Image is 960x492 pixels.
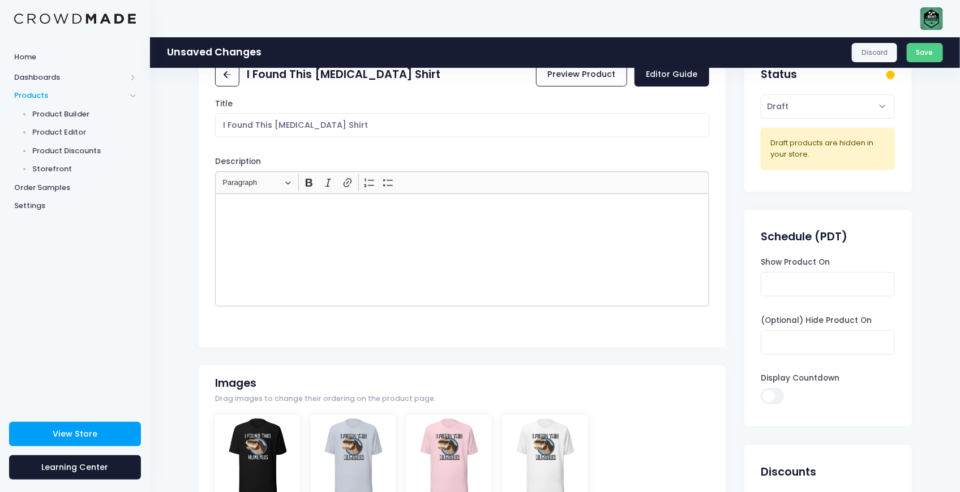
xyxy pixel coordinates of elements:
[14,72,126,83] span: Dashboards
[33,163,136,175] span: Storefront
[761,68,797,81] h2: Status
[33,145,136,157] span: Product Discounts
[215,377,256,390] h2: Images
[215,171,709,193] div: Editor toolbar
[761,465,816,478] h2: Discounts
[852,43,898,62] a: Discard
[247,68,441,81] h2: I Found This [MEDICAL_DATA] Shirt
[14,14,136,24] img: Logo
[53,428,97,439] span: View Store
[14,200,136,212] span: Settings
[215,156,261,167] label: Description
[218,174,296,192] button: Paragraph
[215,98,233,110] label: Title
[215,394,436,404] span: Drag images to change their ordering on the product page.
[9,422,141,446] a: View Store
[14,90,126,101] span: Products
[42,461,109,473] span: Learning Center
[14,51,136,63] span: Home
[167,46,262,58] h1: Unsaved Changes
[635,63,709,87] a: Editor Guide
[33,109,136,120] span: Product Builder
[14,182,136,193] span: Order Samples
[761,257,830,268] label: Show Product On
[920,7,943,30] img: User
[761,373,839,384] label: Display Countdown
[9,455,141,480] a: Learning Center
[215,193,709,307] div: Rich Text Editor, main
[761,230,847,243] h2: Schedule (PDT)
[536,63,627,87] a: Preview Product
[770,137,885,159] div: Draft products are hidden in your store.
[222,176,281,189] span: Paragraph
[761,315,872,326] label: (Optional) Hide Product On
[907,43,944,62] button: Save
[33,127,136,138] span: Product Editor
